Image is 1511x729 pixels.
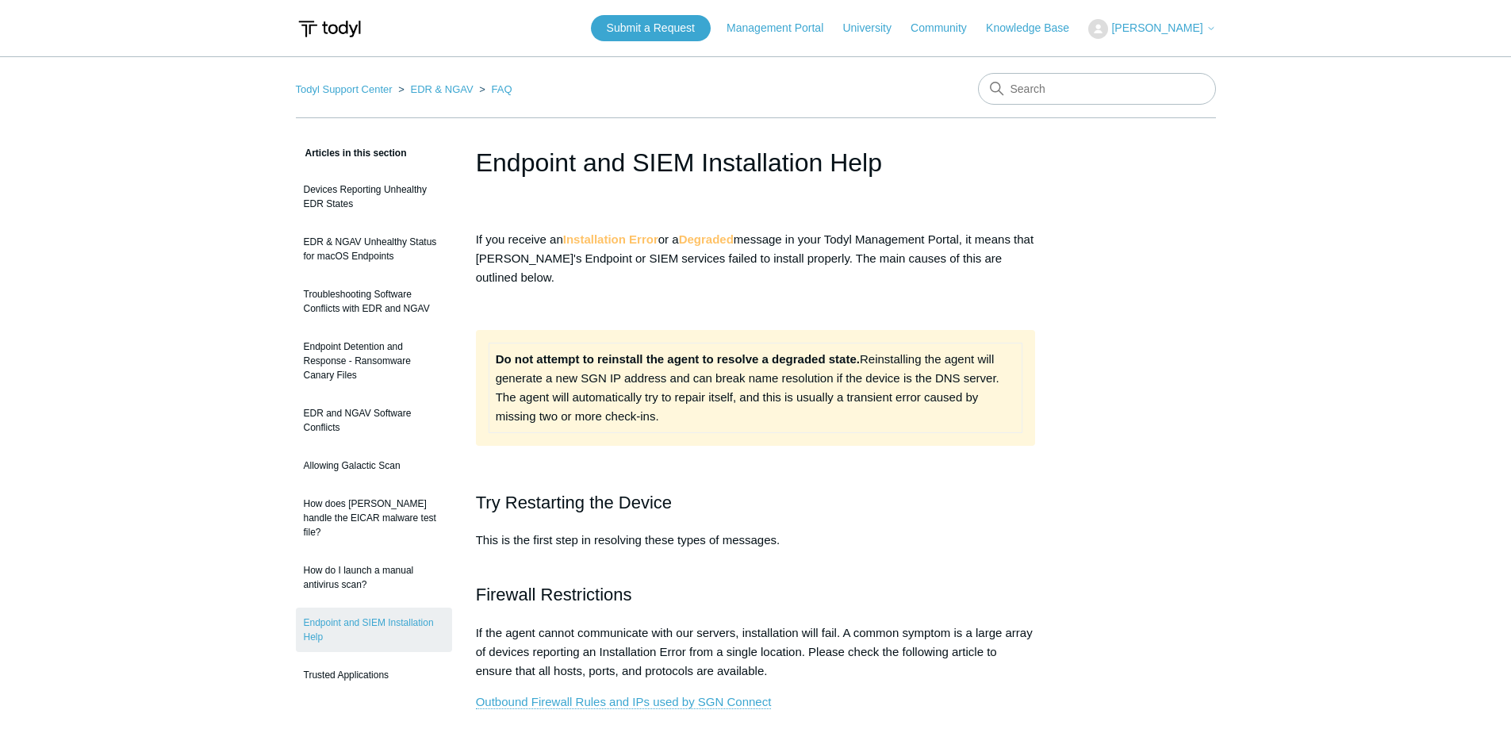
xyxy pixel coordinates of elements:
[395,83,476,95] li: EDR & NGAV
[496,352,860,366] strong: Do not attempt to reinstall the agent to resolve a degraded state.
[978,73,1216,105] input: Search
[296,332,452,390] a: Endpoint Detention and Response - Ransomware Canary Files
[476,695,772,709] a: Outbound Firewall Rules and IPs used by SGN Connect
[911,20,983,36] a: Community
[476,144,1036,182] h1: Endpoint and SIEM Installation Help
[563,232,658,246] strong: Installation Error
[296,227,452,271] a: EDR & NGAV Unhealthy Status for macOS Endpoints
[489,343,1022,433] td: Reinstalling the agent will generate a new SGN IP address and can break name resolution if the de...
[296,489,452,547] a: How does [PERSON_NAME] handle the EICAR malware test file?
[296,398,452,443] a: EDR and NGAV Software Conflicts
[296,660,452,690] a: Trusted Applications
[476,623,1036,681] p: If the agent cannot communicate with our servers, installation will fail. A common symptom is a l...
[492,83,512,95] a: FAQ
[296,279,452,324] a: Troubleshooting Software Conflicts with EDR and NGAV
[296,608,452,652] a: Endpoint and SIEM Installation Help
[842,20,907,36] a: University
[1088,19,1215,39] button: [PERSON_NAME]
[296,14,363,44] img: Todyl Support Center Help Center home page
[476,581,1036,608] h2: Firewall Restrictions
[986,20,1085,36] a: Knowledge Base
[476,230,1036,287] p: If you receive an or a message in your Todyl Management Portal, it means that [PERSON_NAME]'s End...
[591,15,711,41] a: Submit a Request
[476,531,1036,569] p: This is the first step in resolving these types of messages.
[679,232,734,246] strong: Degraded
[296,83,396,95] li: Todyl Support Center
[296,148,407,159] span: Articles in this section
[296,555,452,600] a: How do I launch a manual antivirus scan?
[296,451,452,481] a: Allowing Galactic Scan
[476,83,512,95] li: FAQ
[296,175,452,219] a: Devices Reporting Unhealthy EDR States
[727,20,839,36] a: Management Portal
[476,489,1036,516] h2: Try Restarting the Device
[1111,21,1202,34] span: [PERSON_NAME]
[296,83,393,95] a: Todyl Support Center
[410,83,473,95] a: EDR & NGAV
